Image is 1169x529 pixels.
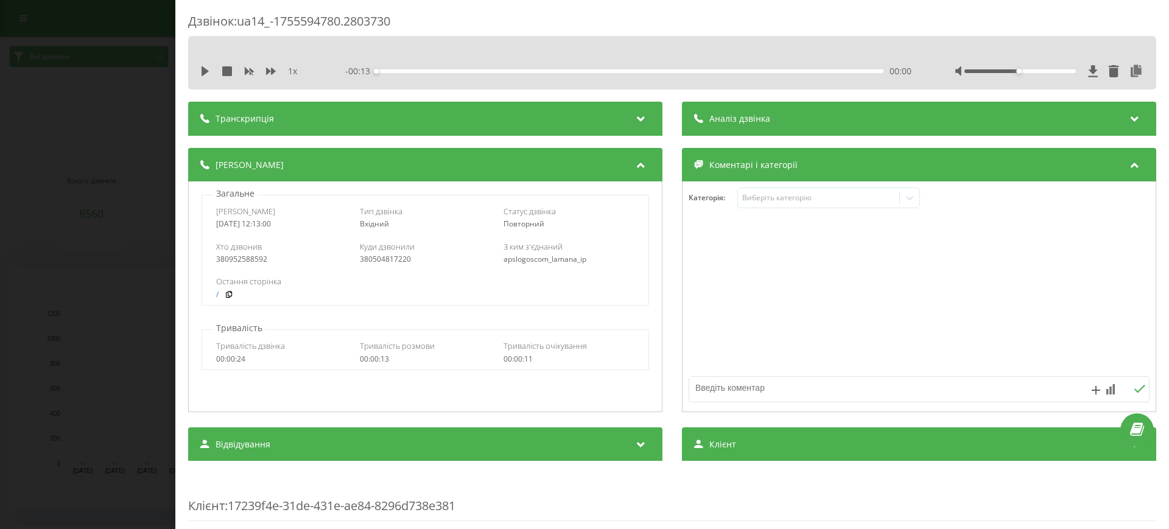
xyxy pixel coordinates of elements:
p: Тривалість [213,322,265,334]
span: З ким з'єднаний [504,241,563,252]
span: 1 x [288,65,297,77]
p: Загальне [213,187,258,200]
span: Повторний [504,219,544,229]
span: Клієнт [188,497,225,514]
span: Аналіз дзвінка [709,113,770,125]
span: Транскрипція [216,113,274,125]
a: / [216,290,219,299]
span: - 00:13 [345,65,376,77]
div: 00:00:24 [216,355,347,363]
span: Тривалість дзвінка [216,340,285,351]
span: Клієнт [709,438,736,450]
span: Куди дзвонили [360,241,415,252]
div: 380504817220 [360,255,491,264]
span: Остання сторінка [216,276,281,287]
span: Статус дзвінка [504,206,556,217]
div: Accessibility label [374,69,379,74]
div: Виберіть категорію [742,193,894,203]
span: Тип дзвінка [360,206,402,217]
div: Дзвінок : ua14_-1755594780.2803730 [188,13,1156,37]
div: 00:00:11 [504,355,634,363]
span: 00:00 [890,65,911,77]
span: [PERSON_NAME] [216,159,284,171]
div: : 17239f4e-31de-431e-ae84-8296d738e381 [188,473,1156,521]
span: Відвідування [216,438,270,450]
span: Тривалість розмови [360,340,435,351]
div: [DATE] 12:13:00 [216,220,347,228]
span: Вхідний [360,219,389,229]
div: 380952588592 [216,255,347,264]
div: 00:00:13 [360,355,491,363]
div: Accessibility label [1017,69,1022,74]
span: Хто дзвонив [216,241,262,252]
span: Тривалість очікування [504,340,587,351]
span: Коментарі і категорії [709,159,798,171]
span: [PERSON_NAME] [216,206,275,217]
div: apslogoscom_lamana_ip [504,255,634,264]
h4: Категорія : [689,194,737,202]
